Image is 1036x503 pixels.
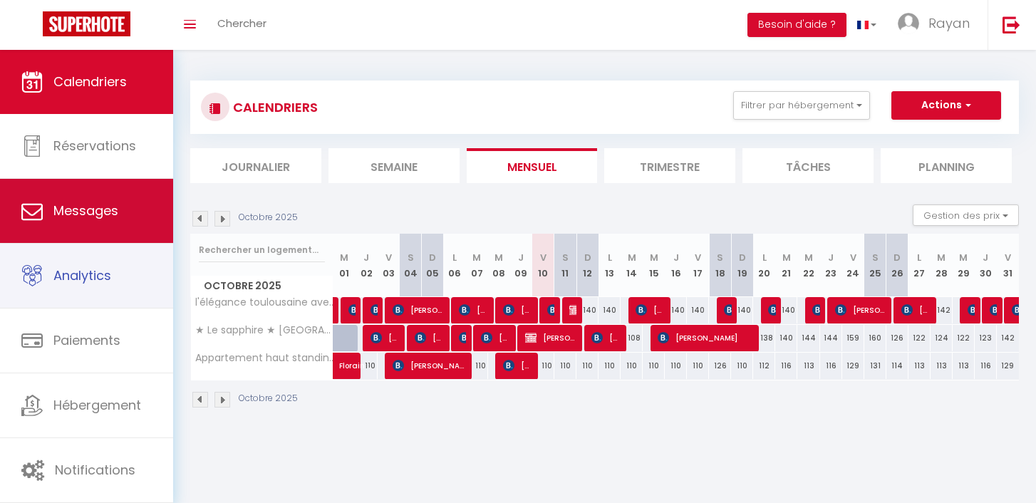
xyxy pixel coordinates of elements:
[481,324,510,351] span: [PERSON_NAME]
[731,297,753,323] div: 140
[584,251,591,264] abbr: D
[348,296,356,323] span: [PERSON_NAME]
[913,204,1019,226] button: Gestion des prix
[709,353,731,379] div: 126
[452,251,457,264] abbr: L
[239,211,298,224] p: Octobre 2025
[931,234,953,297] th: 28
[636,296,665,323] span: [PERSON_NAME]
[193,325,336,336] span: ★ Le sapphire ★ [GEOGRAPHIC_DATA] ★ Confort Luxueux ★
[717,251,723,264] abbr: S
[599,353,621,379] div: 110
[997,234,1019,297] th: 31
[731,234,753,297] th: 19
[569,296,576,323] span: [PERSON_NAME]
[53,331,120,349] span: Paiements
[518,251,524,264] abbr: J
[797,353,819,379] div: 113
[742,148,874,183] li: Tâches
[333,234,356,297] th: 01
[797,325,819,351] div: 144
[975,353,997,379] div: 116
[753,353,775,379] div: 112
[908,353,931,379] div: 113
[621,234,643,297] th: 14
[643,353,665,379] div: 110
[393,296,444,323] span: [PERSON_NAME]
[643,234,665,297] th: 15
[990,296,997,323] span: [PERSON_NAME]
[842,234,864,297] th: 24
[975,325,997,351] div: 123
[371,324,400,351] span: [PERSON_NAME]
[190,148,321,183] li: Journalier
[554,234,576,297] th: 11
[1005,251,1011,264] abbr: V
[1003,16,1020,33] img: logout
[768,296,775,323] span: [PERSON_NAME]
[621,325,643,351] div: 108
[842,325,864,351] div: 159
[53,73,127,90] span: Calendriers
[886,353,908,379] div: 114
[762,251,767,264] abbr: L
[466,353,488,379] div: 110
[931,325,953,351] div: 124
[532,353,554,379] div: 110
[820,325,842,351] div: 144
[363,251,369,264] abbr: J
[968,296,975,323] span: [PERSON_NAME]
[864,353,886,379] div: 131
[804,251,813,264] abbr: M
[371,296,378,323] span: [PERSON_NAME]
[599,234,621,297] th: 13
[665,353,687,379] div: 110
[820,234,842,297] th: 23
[733,91,870,120] button: Filtrer par hébergement
[775,234,797,297] th: 21
[917,251,921,264] abbr: L
[937,251,946,264] abbr: M
[775,325,797,351] div: 140
[393,352,466,379] span: [PERSON_NAME]
[673,251,679,264] abbr: J
[621,353,643,379] div: 110
[797,234,819,297] th: 22
[466,234,488,297] th: 07
[747,13,846,37] button: Besoin d'aide ?
[562,251,569,264] abbr: S
[650,251,658,264] abbr: M
[576,353,599,379] div: 110
[339,345,372,372] span: Florain Vernise
[576,234,599,297] th: 12
[864,234,886,297] th: 25
[356,234,378,297] th: 02
[400,234,422,297] th: 04
[953,325,975,351] div: 122
[43,11,130,36] img: Super Booking
[775,353,797,379] div: 116
[591,324,621,351] span: [PERSON_NAME]
[547,296,554,323] span: [PERSON_NAME]
[901,296,931,323] span: [PERSON_NAME]
[812,296,819,323] span: [PERSON_NAME]
[378,234,400,297] th: 03
[775,297,797,323] div: 140
[199,237,325,263] input: Rechercher un logement...
[503,296,532,323] span: [PERSON_NAME]
[239,392,298,405] p: Octobre 2025
[931,353,953,379] div: 113
[997,353,1019,379] div: 129
[503,352,532,379] span: [PERSON_NAME]
[665,234,687,297] th: 16
[724,296,731,323] span: [PERSON_NAME]
[333,353,356,380] a: Florain Vernise
[687,297,709,323] div: 140
[695,251,701,264] abbr: V
[997,325,1019,351] div: 142
[459,324,466,351] span: [PERSON_NAME]
[872,251,879,264] abbr: S
[510,234,532,297] th: 09
[599,297,621,323] div: 140
[881,148,1012,183] li: Planning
